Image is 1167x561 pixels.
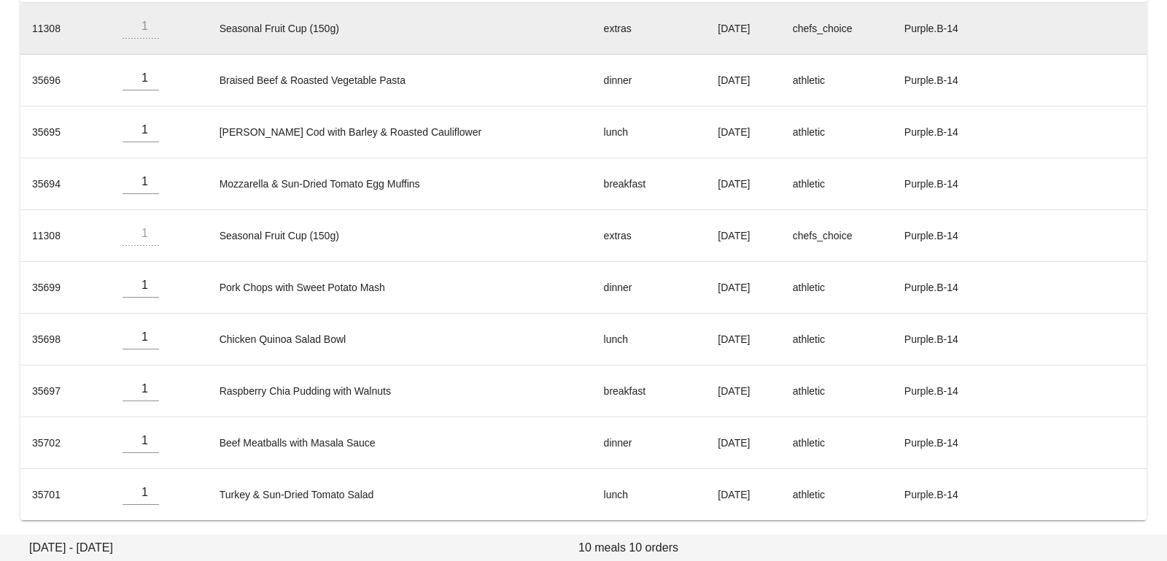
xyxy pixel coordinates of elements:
td: extras [592,210,707,262]
td: athletic [781,107,893,158]
td: Turkey & Sun-Dried Tomato Salad [208,469,592,520]
td: Purple.B-14 [893,417,997,469]
td: Purple.B-14 [893,469,997,520]
td: Purple.B-14 [893,210,997,262]
td: 35698 [20,314,111,365]
td: lunch [592,469,707,520]
td: Seasonal Fruit Cup (150g) [208,210,592,262]
td: athletic [781,314,893,365]
td: Beef Meatballs with Masala Sauce [208,417,592,469]
td: athletic [781,158,893,210]
td: [PERSON_NAME] Cod with Barley & Roasted Cauliflower [208,107,592,158]
td: breakfast [592,158,707,210]
td: Purple.B-14 [893,3,997,55]
td: chefs_choice [781,210,893,262]
td: chefs_choice [781,3,893,55]
td: Seasonal Fruit Cup (150g) [208,3,592,55]
td: athletic [781,55,893,107]
td: dinner [592,262,707,314]
td: Purple.B-14 [893,314,997,365]
td: [DATE] [706,107,780,158]
td: [DATE] [706,55,780,107]
td: [DATE] [706,417,780,469]
td: 35697 [20,365,111,417]
td: 11308 [20,3,111,55]
td: Mozzarella & Sun-Dried Tomato Egg Muffins [208,158,592,210]
td: Raspberry Chia Pudding with Walnuts [208,365,592,417]
td: Pork Chops with Sweet Potato Mash [208,262,592,314]
td: athletic [781,469,893,520]
td: Purple.B-14 [893,55,997,107]
td: Purple.B-14 [893,158,997,210]
td: breakfast [592,365,707,417]
td: 35694 [20,158,111,210]
td: [DATE] [706,314,780,365]
td: [DATE] [706,210,780,262]
td: lunch [592,314,707,365]
td: dinner [592,55,707,107]
td: 35696 [20,55,111,107]
td: 35702 [20,417,111,469]
td: Purple.B-14 [893,365,997,417]
td: lunch [592,107,707,158]
td: [DATE] [706,365,780,417]
td: [DATE] [706,158,780,210]
td: athletic [781,417,893,469]
td: Purple.B-14 [893,262,997,314]
td: 35701 [20,469,111,520]
td: dinner [592,417,707,469]
td: 11308 [20,210,111,262]
td: 35699 [20,262,111,314]
td: athletic [781,262,893,314]
td: [DATE] [706,3,780,55]
td: Braised Beef & Roasted Vegetable Pasta [208,55,592,107]
td: [DATE] [706,469,780,520]
td: extras [592,3,707,55]
td: 35695 [20,107,111,158]
td: [DATE] [706,262,780,314]
td: Purple.B-14 [893,107,997,158]
td: Chicken Quinoa Salad Bowl [208,314,592,365]
td: athletic [781,365,893,417]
